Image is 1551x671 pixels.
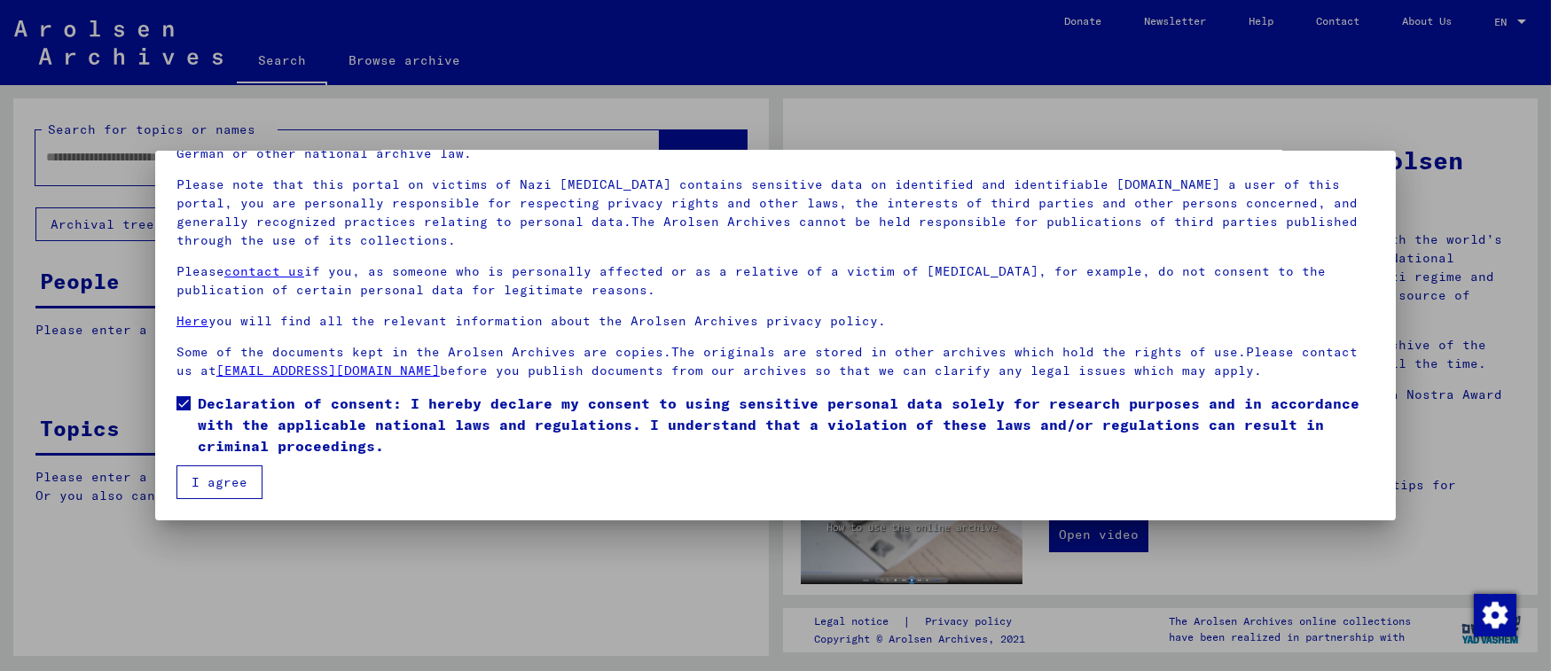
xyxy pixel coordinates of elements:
[176,313,208,329] a: Here
[176,312,1375,331] p: you will find all the relevant information about the Arolsen Archives privacy policy.
[176,343,1375,380] p: Some of the documents kept in the Arolsen Archives are copies.The originals are stored in other a...
[198,393,1375,456] span: Declaration of consent: I hereby declare my consent to using sensitive personal data solely for r...
[1474,594,1516,636] img: Change consent
[176,176,1375,250] p: Please note that this portal on victims of Nazi [MEDICAL_DATA] contains sensitive data on identif...
[176,262,1375,300] p: Please if you, as someone who is personally affected or as a relative of a victim of [MEDICAL_DAT...
[224,263,304,279] a: contact us
[1473,593,1516,636] div: Change consent
[216,363,440,378] a: [EMAIL_ADDRESS][DOMAIN_NAME]
[176,465,262,499] button: I agree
